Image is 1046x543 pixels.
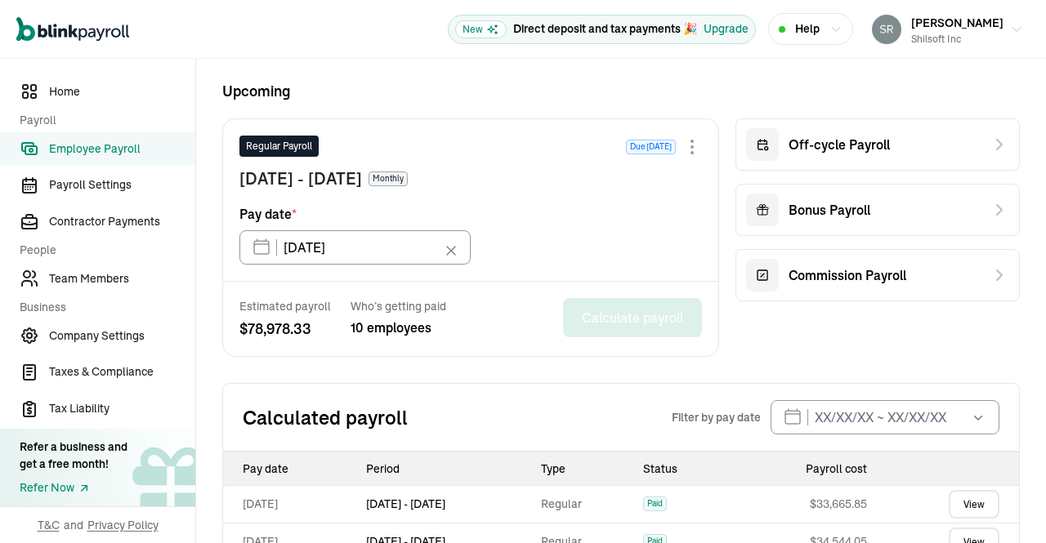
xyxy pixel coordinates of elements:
h2: Calculated payroll [243,404,672,430]
span: Help [795,20,820,38]
button: Upgrade [704,20,749,38]
button: Help [768,13,853,45]
span: New [455,20,507,38]
button: [PERSON_NAME]Shilsoft Inc [865,9,1030,50]
span: Contractor Payments [49,213,195,230]
span: Payroll [20,112,186,129]
input: XX/XX/XX [239,230,471,265]
span: Who’s getting paid [351,298,446,314]
td: [DATE] [223,485,360,523]
span: Company Settings [49,327,195,345]
button: Calculate payroll [563,298,702,337]
span: People [20,242,186,259]
th: Pay date [223,452,360,485]
span: Pay date [239,204,297,224]
div: Shilsoft Inc [911,32,1004,47]
div: Refer a business and get a free month! [20,438,127,473]
span: 10 employees [351,318,446,337]
span: Privacy Policy [87,517,159,533]
span: [DATE] - [DATE] [239,167,362,191]
span: Payroll Settings [49,176,195,194]
span: Tax Liability [49,400,195,417]
span: Employee Payroll [49,140,195,158]
span: Business [20,299,186,316]
span: Due [DATE] [626,140,676,154]
span: Monthly [369,171,408,186]
th: Period [360,452,534,485]
p: Direct deposit and tax payments 🎉 [513,20,697,38]
a: View [949,490,999,519]
td: Regular [534,485,637,523]
span: Upcoming [222,80,1020,102]
span: Team Members [49,270,195,287]
span: [PERSON_NAME] [911,16,1004,30]
span: $ 33,665.85 [810,496,867,511]
span: $ 78,978.33 [239,318,331,340]
th: Payroll cost [732,452,873,485]
nav: Global [16,6,129,53]
span: Estimated payroll [239,298,331,314]
iframe: Chat Widget [964,465,1046,543]
th: Status [637,452,732,485]
a: Refer Now [20,479,127,496]
span: Paid [643,496,667,511]
th: Type [534,452,637,485]
span: T&C [38,517,60,533]
span: Home [49,83,195,100]
td: [DATE] - [DATE] [360,485,534,523]
span: Filter by pay date [672,409,761,425]
span: Taxes & Compliance [49,363,195,381]
span: Bonus Payroll [789,200,870,220]
span: Off-cycle Payroll [789,135,890,154]
span: Regular Payroll [246,139,312,154]
input: XX/XX/XX ~ XX/XX/XX [771,400,999,434]
span: Commission Payroll [789,265,906,285]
